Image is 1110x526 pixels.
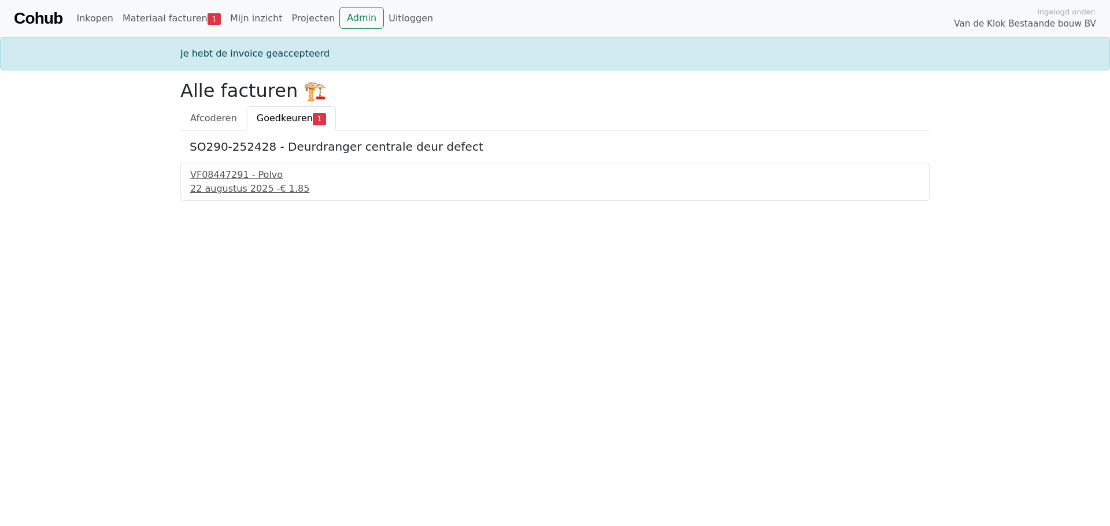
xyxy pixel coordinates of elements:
[208,13,221,25] span: 1
[190,140,920,154] h5: SO290-252428 - Deurdranger centrale deur defect
[190,113,237,124] span: Afcoderen
[190,168,920,196] a: VF08447291 - Polvo22 augustus 2025 -€ 1,85
[118,7,225,30] a: Materiaal facturen1
[190,182,920,196] div: 22 augustus 2025 -
[225,7,287,30] a: Mijn inzicht
[313,113,326,125] span: 1
[247,106,336,130] a: Goedkeuren1
[180,80,930,102] h2: Alle facturen 🏗️
[280,183,309,194] span: € 1,85
[180,106,247,130] a: Afcoderen
[954,17,1096,31] span: Van de Klok Bestaande bouw BV
[384,7,438,30] a: Uitloggen
[1037,6,1096,17] span: Ingelogd onder:
[257,113,313,124] span: Goedkeuren
[14,5,62,32] a: Cohub
[72,7,117,30] a: Inkopen
[339,7,384,29] a: Admin
[190,168,920,182] div: VF08447291 - Polvo
[173,47,937,61] div: Je hebt de invoice geaccepteerd
[287,7,339,30] a: Projecten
